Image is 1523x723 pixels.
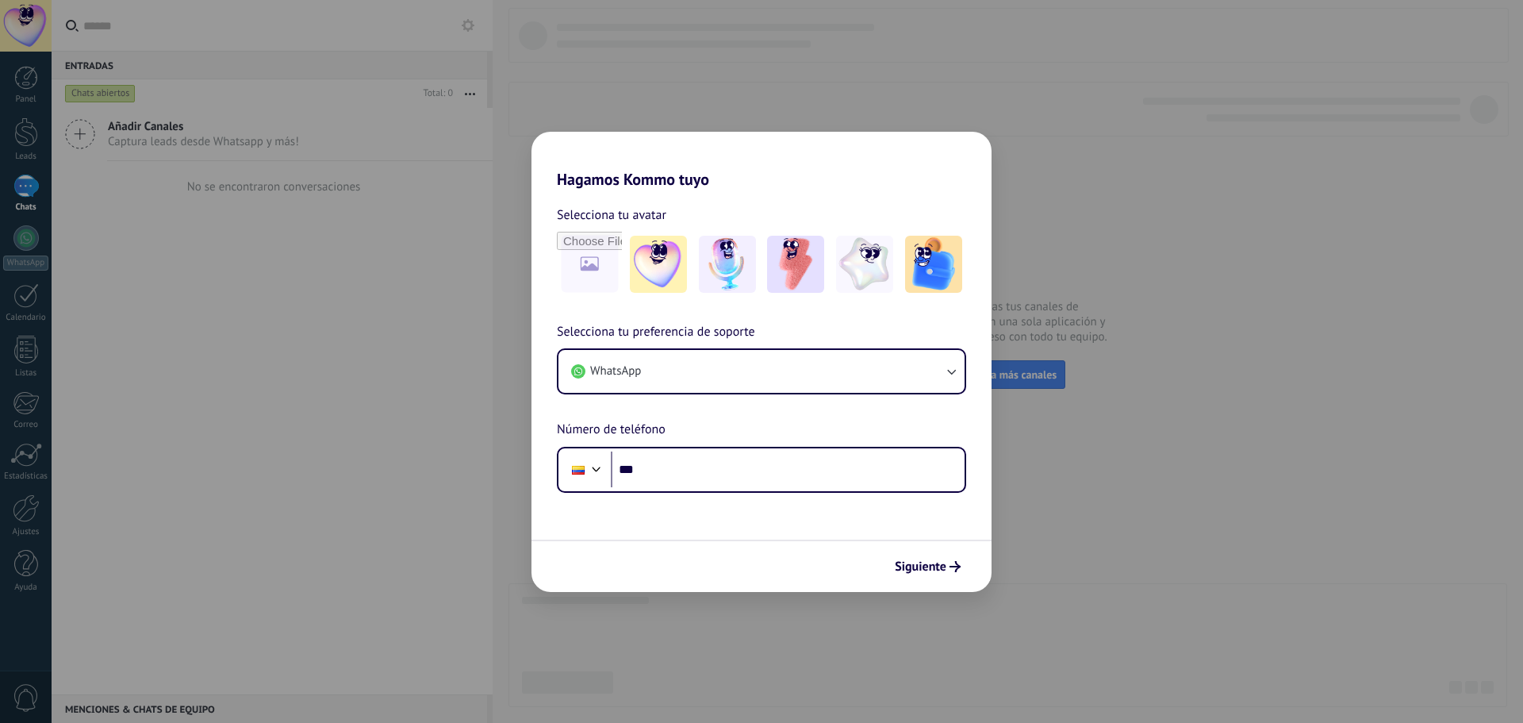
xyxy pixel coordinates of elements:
img: -5.jpeg [905,236,962,293]
h2: Hagamos Kommo tuyo [531,132,992,189]
span: Selecciona tu avatar [557,205,666,225]
span: Selecciona tu preferencia de soporte [557,322,755,343]
img: -2.jpeg [699,236,756,293]
img: -1.jpeg [630,236,687,293]
button: Siguiente [888,553,968,580]
img: -3.jpeg [767,236,824,293]
span: WhatsApp [590,363,641,379]
div: Colombia: + 57 [563,453,593,486]
span: Número de teléfono [557,420,666,440]
span: Siguiente [895,561,946,572]
button: WhatsApp [558,350,965,393]
img: -4.jpeg [836,236,893,293]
